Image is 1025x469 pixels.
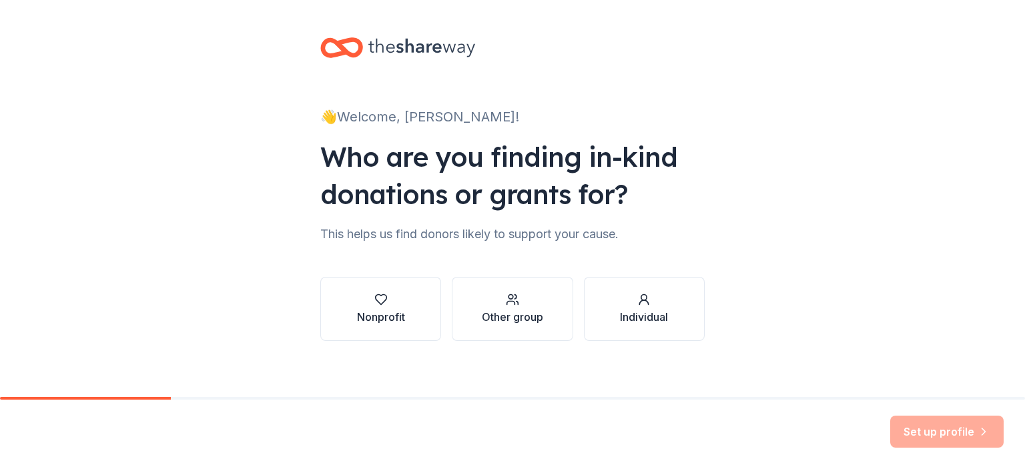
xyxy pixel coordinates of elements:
[620,309,668,325] div: Individual
[482,309,543,325] div: Other group
[320,277,441,341] button: Nonprofit
[584,277,705,341] button: Individual
[320,138,705,213] div: Who are you finding in-kind donations or grants for?
[357,309,405,325] div: Nonprofit
[320,106,705,127] div: 👋 Welcome, [PERSON_NAME]!
[320,223,705,245] div: This helps us find donors likely to support your cause.
[452,277,573,341] button: Other group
